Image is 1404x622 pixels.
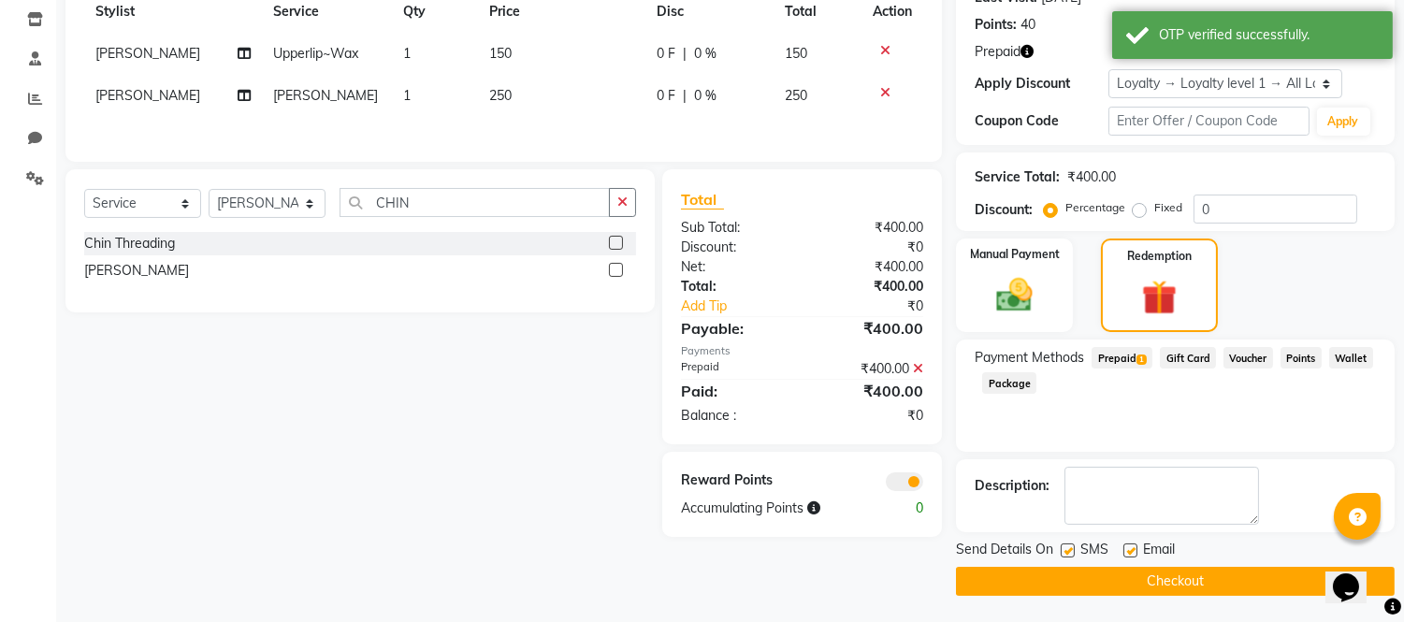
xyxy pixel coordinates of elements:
div: Paid: [667,380,803,402]
span: Gift Card [1160,347,1216,369]
div: ₹0 [803,406,938,426]
img: _cash.svg [985,274,1044,316]
span: Voucher [1223,347,1273,369]
div: Discount: [975,200,1033,220]
span: [PERSON_NAME] [95,45,200,62]
span: Prepaid [1092,347,1152,369]
span: [PERSON_NAME] [95,87,200,104]
div: Coupon Code [975,111,1108,131]
span: 250 [489,87,512,104]
div: Service Total: [975,167,1060,187]
span: 0 F [657,44,675,64]
label: Fixed [1154,199,1182,216]
span: Package [982,372,1036,394]
span: Payment Methods [975,348,1084,368]
span: [PERSON_NAME] [274,87,379,104]
span: 150 [489,45,512,62]
span: Send Details On [956,540,1053,563]
div: ₹400.00 [803,277,938,297]
div: Balance : [667,406,803,426]
label: Redemption [1127,248,1192,265]
div: 40 [1020,15,1035,35]
span: 1 [1136,354,1147,366]
div: 0 [870,499,937,518]
input: Enter Offer / Coupon Code [1108,107,1309,136]
div: Description: [975,476,1049,496]
img: _gift.svg [1131,276,1187,319]
div: ₹400.00 [1067,167,1116,187]
div: Prepaid [667,359,803,379]
button: Checkout [956,567,1395,596]
div: Chin Threading [84,234,175,253]
div: Sub Total: [667,218,803,238]
a: Add Tip [667,297,825,316]
div: Net: [667,257,803,277]
span: Points [1281,347,1322,369]
div: ₹400.00 [803,257,938,277]
div: ₹400.00 [803,218,938,238]
span: 1 [403,45,411,62]
div: Reward Points [667,470,803,491]
div: ₹0 [825,297,938,316]
div: Total: [667,277,803,297]
div: [PERSON_NAME] [84,261,189,281]
div: Points: [975,15,1017,35]
span: 150 [786,45,808,62]
span: 0 F [657,86,675,106]
span: 250 [786,87,808,104]
label: Manual Payment [970,246,1060,263]
iframe: chat widget [1325,547,1385,603]
input: Search or Scan [340,188,610,217]
div: ₹400.00 [803,380,938,402]
div: Apply Discount [975,74,1108,94]
span: Wallet [1329,347,1373,369]
div: ₹0 [803,238,938,257]
span: Upperlip~Wax [274,45,359,62]
span: 1 [403,87,411,104]
div: OTP verified successfully. [1159,25,1379,45]
span: Prepaid [975,42,1020,62]
div: ₹400.00 [803,359,938,379]
label: Percentage [1065,199,1125,216]
div: Discount: [667,238,803,257]
span: Email [1143,540,1175,563]
span: Total [681,190,724,210]
div: Payable: [667,317,803,340]
span: 0 % [694,86,716,106]
span: | [683,86,687,106]
button: Apply [1317,108,1370,136]
span: SMS [1080,540,1108,563]
div: Accumulating Points [667,499,870,518]
div: Payments [681,343,923,359]
div: ₹400.00 [803,317,938,340]
span: | [683,44,687,64]
span: 0 % [694,44,716,64]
